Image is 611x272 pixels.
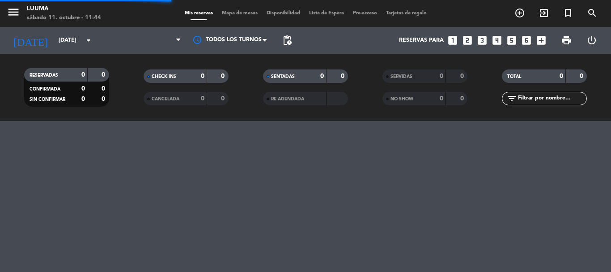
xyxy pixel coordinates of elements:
[460,73,466,79] strong: 0
[507,74,521,79] span: TOTAL
[201,73,204,79] strong: 0
[81,86,85,92] strong: 0
[102,86,107,92] strong: 0
[390,74,412,79] span: SERVIDAS
[440,95,443,102] strong: 0
[580,73,585,79] strong: 0
[262,11,305,16] span: Disponibilidad
[152,74,176,79] span: CHECK INS
[539,8,549,18] i: exit_to_app
[348,11,382,16] span: Pre-acceso
[7,5,20,22] button: menu
[535,35,547,46] i: add_box
[27,4,101,13] div: Luuma
[579,27,604,54] div: LOG OUT
[447,35,458,46] i: looks_one
[7,5,20,19] i: menu
[83,35,94,46] i: arrow_drop_down
[102,72,107,78] strong: 0
[561,35,572,46] span: print
[587,8,598,18] i: search
[152,97,179,101] span: CANCELADA
[320,73,324,79] strong: 0
[271,74,295,79] span: SENTADAS
[27,13,101,22] div: sábado 11. octubre - 11:44
[30,97,65,102] span: SIN CONFIRMAR
[30,73,58,78] span: RESERVADAS
[476,35,488,46] i: looks_3
[30,87,60,91] span: CONFIRMADA
[81,72,85,78] strong: 0
[506,35,518,46] i: looks_5
[201,95,204,102] strong: 0
[221,73,226,79] strong: 0
[382,11,431,16] span: Tarjetas de regalo
[491,35,503,46] i: looks_4
[521,35,532,46] i: looks_6
[282,35,293,46] span: pending_actions
[180,11,217,16] span: Mis reservas
[7,30,54,50] i: [DATE]
[506,93,517,104] i: filter_list
[81,96,85,102] strong: 0
[271,97,304,101] span: RE AGENDADA
[221,95,226,102] strong: 0
[586,35,597,46] i: power_settings_new
[462,35,473,46] i: looks_two
[460,95,466,102] strong: 0
[563,8,573,18] i: turned_in_not
[390,97,413,101] span: NO SHOW
[305,11,348,16] span: Lista de Espera
[399,37,444,43] span: Reservas para
[440,73,443,79] strong: 0
[217,11,262,16] span: Mapa de mesas
[560,73,563,79] strong: 0
[102,96,107,102] strong: 0
[341,73,346,79] strong: 0
[517,94,586,104] input: Filtrar por nombre...
[514,8,525,18] i: add_circle_outline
